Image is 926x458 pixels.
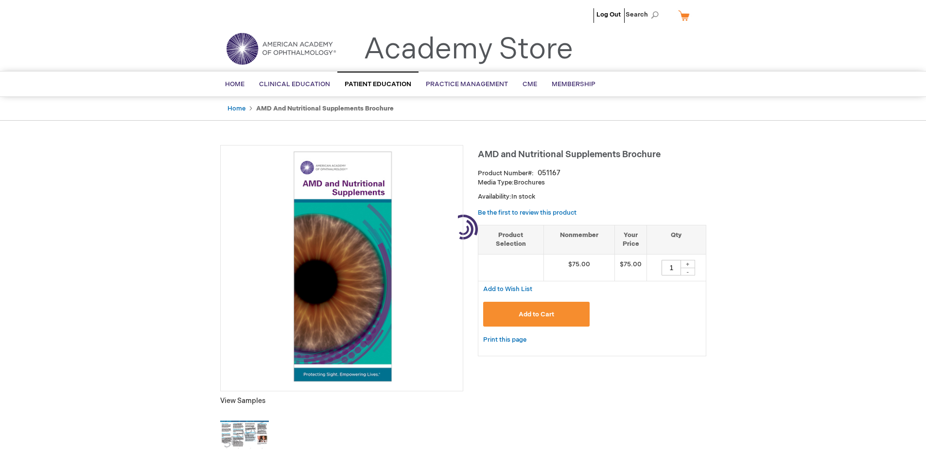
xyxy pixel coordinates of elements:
[662,260,681,275] input: Qty
[483,302,590,327] button: Add to Cart
[259,80,330,88] span: Clinical Education
[596,11,621,18] a: Log Out
[478,178,706,187] p: Brochures
[426,80,508,88] span: Practice Management
[220,396,463,406] p: View Samples
[345,80,411,88] span: Patient Education
[523,80,537,88] span: CME
[478,169,534,177] strong: Product Number
[226,150,458,383] img: AMD and Nutritional Supplements Brochure
[647,225,706,254] th: Qty
[615,254,647,281] td: $75.00
[483,334,526,346] a: Print this page
[478,149,661,160] span: AMD and Nutritional Supplements Brochure
[626,5,663,24] span: Search
[483,285,532,293] a: Add to Wish List
[681,268,695,275] div: -
[227,105,245,112] a: Home
[478,225,544,254] th: Product Selection
[544,254,615,281] td: $75.00
[544,225,615,254] th: Nonmember
[478,179,514,186] strong: Media Type:
[478,192,706,202] p: Availability:
[538,168,560,178] div: 051167
[511,193,535,201] span: In stock
[225,80,245,88] span: Home
[681,260,695,268] div: +
[519,311,554,318] span: Add to Cart
[552,80,595,88] span: Membership
[364,32,573,67] a: Academy Store
[478,209,577,217] a: Be the first to review this product
[256,105,394,112] strong: AMD and Nutritional Supplements Brochure
[615,225,647,254] th: Your Price
[483,285,532,293] span: Add to Wish List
